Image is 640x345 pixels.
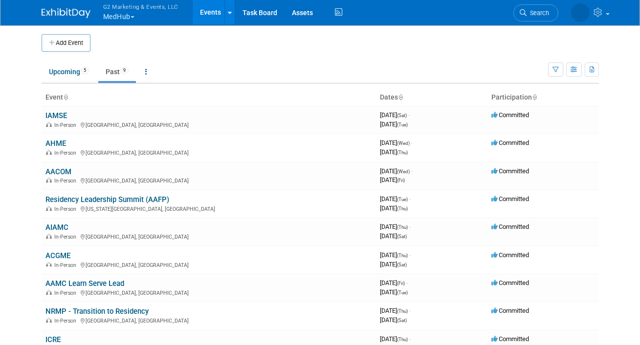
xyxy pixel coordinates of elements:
[380,195,411,203] span: [DATE]
[120,67,129,74] span: 9
[98,62,136,81] a: Past9
[45,121,372,128] div: [GEOGRAPHIC_DATA], [GEOGRAPHIC_DATA]
[42,89,376,106] th: Event
[409,195,411,203] span: -
[46,206,52,211] img: In-Person Event
[409,335,411,343] span: -
[397,308,408,314] span: (Thu)
[398,93,403,101] a: Sort by Start Date
[45,139,66,148] a: AHME
[380,335,411,343] span: [DATE]
[45,195,169,204] a: Residency Leadership Summit (AAFP)
[532,93,537,101] a: Sort by Participation Type
[45,148,372,156] div: [GEOGRAPHIC_DATA], [GEOGRAPHIC_DATA]
[54,206,79,212] span: In-Person
[45,288,372,296] div: [GEOGRAPHIC_DATA], [GEOGRAPHIC_DATA]
[380,251,411,259] span: [DATE]
[380,176,405,183] span: [DATE]
[380,111,410,119] span: [DATE]
[42,34,90,52] button: Add Event
[380,232,407,240] span: [DATE]
[406,279,408,286] span: -
[380,316,407,324] span: [DATE]
[491,139,529,146] span: Committed
[46,290,52,295] img: In-Person Event
[397,113,407,118] span: (Sat)
[54,290,79,296] span: In-Person
[45,111,67,120] a: IAMSE
[376,89,487,106] th: Dates
[409,307,411,314] span: -
[45,279,124,288] a: AAMC Learn Serve Lead
[397,197,408,202] span: (Tue)
[397,178,405,183] span: (Fri)
[46,234,52,239] img: In-Person Event
[491,111,529,119] span: Committed
[54,122,79,128] span: In-Person
[54,234,79,240] span: In-Person
[54,150,79,156] span: In-Person
[46,150,52,155] img: In-Person Event
[397,318,407,323] span: (Sat)
[45,251,70,260] a: ACGME
[380,139,413,146] span: [DATE]
[491,223,529,230] span: Committed
[45,223,68,232] a: AIAMC
[46,122,52,127] img: In-Person Event
[397,206,408,211] span: (Thu)
[46,318,52,323] img: In-Person Event
[54,318,79,324] span: In-Person
[380,204,408,212] span: [DATE]
[54,262,79,268] span: In-Person
[491,195,529,203] span: Committed
[491,279,529,286] span: Committed
[397,290,408,295] span: (Tue)
[63,93,68,101] a: Sort by Event Name
[45,307,149,316] a: NRMP - Transition to Residency
[46,178,52,183] img: In-Person Event
[380,148,408,156] span: [DATE]
[45,167,71,176] a: AACOM
[397,337,408,342] span: (Thu)
[571,3,590,22] img: Nora McQuillan
[527,9,549,17] span: Search
[42,8,90,18] img: ExhibitDay
[397,281,405,286] span: (Fri)
[491,167,529,175] span: Committed
[45,261,372,268] div: [GEOGRAPHIC_DATA], [GEOGRAPHIC_DATA]
[46,262,52,267] img: In-Person Event
[103,1,178,12] span: G2 Marketing & Events, LLC
[397,262,407,267] span: (Sat)
[397,169,410,174] span: (Wed)
[408,111,410,119] span: -
[54,178,79,184] span: In-Person
[397,234,407,239] span: (Sat)
[397,122,408,127] span: (Tue)
[491,335,529,343] span: Committed
[380,223,411,230] span: [DATE]
[397,150,408,155] span: (Thu)
[380,167,413,175] span: [DATE]
[397,224,408,230] span: (Thu)
[491,251,529,259] span: Committed
[380,307,411,314] span: [DATE]
[45,176,372,184] div: [GEOGRAPHIC_DATA], [GEOGRAPHIC_DATA]
[81,67,89,74] span: 5
[487,89,599,106] th: Participation
[45,232,372,240] div: [GEOGRAPHIC_DATA], [GEOGRAPHIC_DATA]
[491,307,529,314] span: Committed
[42,62,96,81] a: Upcoming5
[409,251,411,259] span: -
[411,139,413,146] span: -
[45,316,372,324] div: [GEOGRAPHIC_DATA], [GEOGRAPHIC_DATA]
[45,204,372,212] div: [US_STATE][GEOGRAPHIC_DATA], [GEOGRAPHIC_DATA]
[380,261,407,268] span: [DATE]
[380,279,408,286] span: [DATE]
[513,4,558,21] a: Search
[409,223,411,230] span: -
[411,167,413,175] span: -
[45,335,61,344] a: ICRE
[380,121,408,128] span: [DATE]
[397,253,408,258] span: (Thu)
[397,141,410,146] span: (Wed)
